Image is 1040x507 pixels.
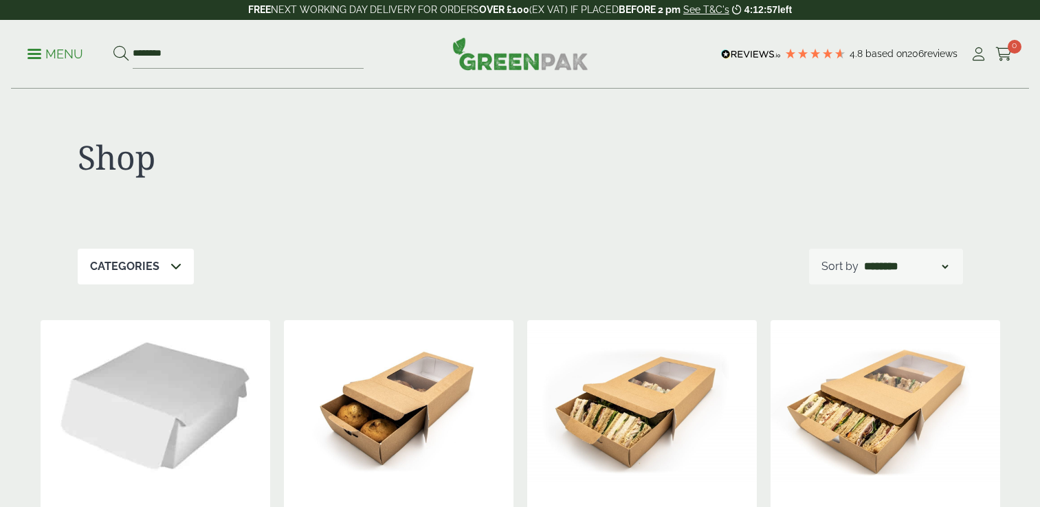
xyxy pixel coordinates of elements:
p: Categories [90,258,159,275]
select: Shop order [861,258,951,275]
strong: OVER £100 [479,4,529,15]
p: Sort by [821,258,859,275]
img: medium platter boxes [771,320,1000,492]
p: Menu [27,46,83,63]
h1: Shop [78,137,520,177]
a: See T&C's [683,4,729,15]
strong: FREE [248,4,271,15]
span: reviews [924,48,958,59]
img: IMG_4535 [284,320,513,492]
a: 0 [995,44,1013,65]
span: Based on [865,48,907,59]
i: My Account [970,47,987,61]
span: 4.8 [850,48,865,59]
span: 206 [907,48,924,59]
img: medium platter boxes [527,320,757,492]
strong: BEFORE 2 pm [619,4,681,15]
i: Cart [995,47,1013,61]
div: 4.79 Stars [784,47,846,60]
span: 4:12:57 [744,4,777,15]
a: Menu [27,46,83,60]
img: 3530058 Folding Cake Box 8 x 8 x 4inch [41,320,270,492]
span: 0 [1008,40,1021,54]
span: left [777,4,792,15]
img: REVIEWS.io [721,49,781,59]
img: GreenPak Supplies [452,37,588,70]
